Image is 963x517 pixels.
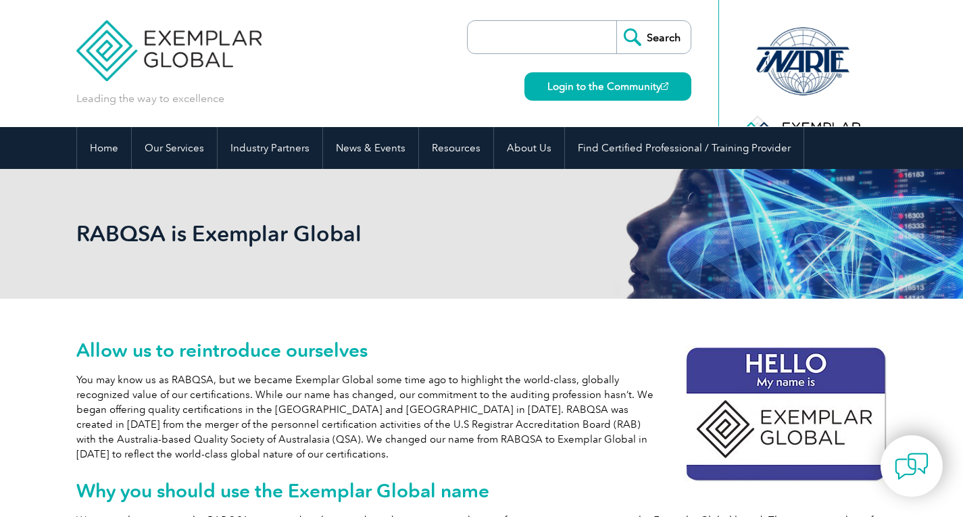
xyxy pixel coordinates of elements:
[895,449,929,483] img: contact-chat.png
[76,223,644,245] h2: RABQSA is Exemplar Global
[218,127,322,169] a: Industry Partners
[524,72,691,101] a: Login to the Community
[494,127,564,169] a: About Us
[565,127,804,169] a: Find Certified Professional / Training Provider
[76,372,887,462] p: You may know us as RABQSA, but we became Exemplar Global some time ago to highlight the world-cla...
[661,82,668,90] img: open_square.png
[323,127,418,169] a: News & Events
[419,127,493,169] a: Resources
[77,127,131,169] a: Home
[76,339,887,361] h2: Allow us to reintroduce ourselves
[76,480,887,501] h2: Why you should use the Exemplar Global name
[76,91,224,106] p: Leading the way to excellence
[132,127,217,169] a: Our Services
[616,21,691,53] input: Search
